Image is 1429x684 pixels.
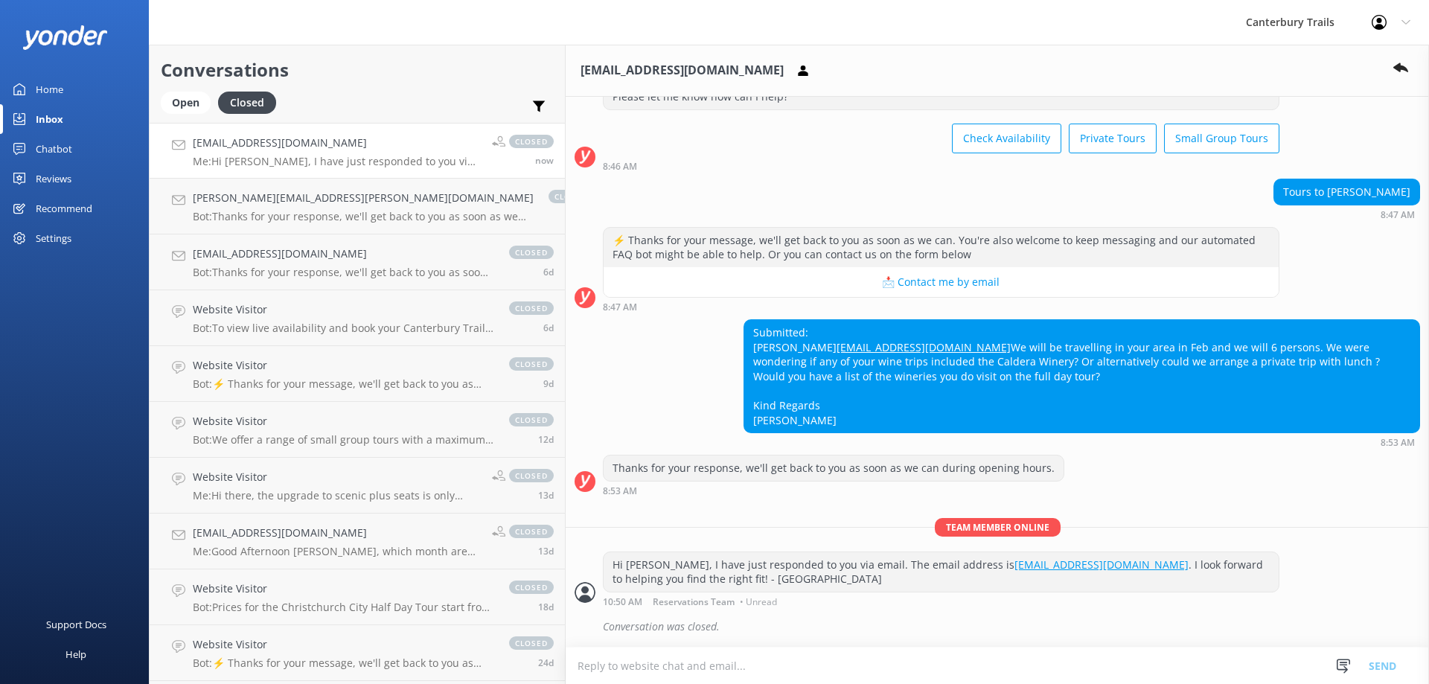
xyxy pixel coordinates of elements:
div: Home [36,74,63,104]
span: closed [509,357,554,371]
a: [EMAIL_ADDRESS][DOMAIN_NAME] [837,340,1011,354]
button: Check Availability [952,124,1061,153]
strong: 8:53 AM [1381,438,1415,447]
p: Me: Hi there, the upgrade to scenic plus seats is only possible when the tour has been booked pri... [193,489,481,502]
h4: Website Visitor [193,301,494,318]
button: 📩 Contact me by email [604,267,1279,297]
span: closed [509,246,554,259]
a: [EMAIL_ADDRESS][DOMAIN_NAME] [1014,557,1189,572]
span: Sep 10 2025 02:55pm (UTC +12:00) Pacific/Auckland [538,489,554,502]
h4: [PERSON_NAME][EMAIL_ADDRESS][PERSON_NAME][DOMAIN_NAME] [193,190,534,206]
a: Website VisitorBot:We offer a range of small group tours with a maximum of 8 guests, highlighting... [150,402,565,458]
div: Sep 24 2025 08:47am (UTC +12:00) Pacific/Auckland [603,301,1279,312]
a: Website VisitorBot:To view live availability and book your Canterbury Trails adventure, please vi... [150,290,565,346]
div: Recommend [36,194,92,223]
span: Sep 17 2025 11:50am (UTC +12:00) Pacific/Auckland [543,322,554,334]
strong: 8:47 AM [1381,211,1415,220]
h4: Website Visitor [193,636,494,653]
img: yonder-white-logo.png [22,25,108,50]
div: Hi [PERSON_NAME], I have just responded to you via email. The email address is . I look forward t... [604,552,1279,592]
a: Website VisitorBot:⚡ Thanks for your message, we'll get back to you as soon as we can. You're als... [150,625,565,681]
div: Sep 24 2025 08:53am (UTC +12:00) Pacific/Auckland [603,485,1064,496]
span: closed [509,525,554,538]
span: closed [509,135,554,148]
div: Sep 24 2025 10:50am (UTC +12:00) Pacific/Auckland [603,596,1279,607]
h4: Website Visitor [193,581,494,597]
div: Support Docs [46,610,106,639]
div: 2025-09-23T22:50:56.024 [575,614,1420,639]
button: Small Group Tours [1164,124,1279,153]
h4: [EMAIL_ADDRESS][DOMAIN_NAME] [193,525,481,541]
span: Sep 10 2025 02:53pm (UTC +12:00) Pacific/Auckland [538,545,554,557]
span: Sep 24 2025 10:50am (UTC +12:00) Pacific/Auckland [535,154,554,167]
div: Thanks for your response, we'll get back to you as soon as we can during opening hours. [604,456,1064,481]
h4: [EMAIL_ADDRESS][DOMAIN_NAME] [193,135,481,151]
div: Open [161,92,211,114]
h4: Website Visitor [193,469,481,485]
h4: Website Visitor [193,357,494,374]
h3: [EMAIL_ADDRESS][DOMAIN_NAME] [581,61,784,80]
span: closed [509,636,554,650]
p: Me: Hi [PERSON_NAME], I have just responded to you via email. The email address is [EMAIL_ADDRESS... [193,155,481,168]
p: Bot: To view live availability and book your Canterbury Trails adventure, please visit [URL][DOMA... [193,322,494,335]
a: Open [161,94,218,110]
span: Sep 05 2025 10:31pm (UTC +12:00) Pacific/Auckland [538,601,554,613]
span: • Unread [740,598,777,607]
button: Private Tours [1069,124,1157,153]
div: Sep 24 2025 08:46am (UTC +12:00) Pacific/Auckland [603,161,1279,171]
p: Me: Good Afternoon [PERSON_NAME], which month are you referring to when you mention the 6th and 1... [193,545,481,558]
h4: [EMAIL_ADDRESS][DOMAIN_NAME] [193,246,494,262]
div: Reviews [36,164,71,194]
span: Aug 31 2025 01:58am (UTC +12:00) Pacific/Auckland [538,656,554,669]
div: Sep 24 2025 08:53am (UTC +12:00) Pacific/Auckland [744,437,1420,447]
div: Conversation was closed. [603,614,1420,639]
p: Bot: ⚡ Thanks for your message, we'll get back to you as soon as we can. You're also welcome to k... [193,377,494,391]
span: closed [549,190,593,203]
p: Bot: Thanks for your response, we'll get back to you as soon as we can during opening hours. [193,210,534,223]
a: [PERSON_NAME][EMAIL_ADDRESS][PERSON_NAME][DOMAIN_NAME]Bot:Thanks for your response, we'll get bac... [150,179,565,234]
a: [EMAIL_ADDRESS][DOMAIN_NAME]Me:Hi [PERSON_NAME], I have just responded to you via email. The emai... [150,123,565,179]
span: closed [509,469,554,482]
div: Tours to [PERSON_NAME] [1274,179,1419,205]
span: closed [509,581,554,594]
span: Sep 12 2025 02:24am (UTC +12:00) Pacific/Auckland [538,433,554,446]
span: closed [509,413,554,426]
a: [EMAIL_ADDRESS][DOMAIN_NAME]Bot:Thanks for your response, we'll get back to you as soon as we can... [150,234,565,290]
p: Bot: Prices for the Christchurch City Half Day Tour start from NZD $455 for adults and $227.50 fo... [193,601,494,614]
strong: 10:50 AM [603,598,642,607]
span: Sep 18 2025 02:59am (UTC +12:00) Pacific/Auckland [543,266,554,278]
div: Sep 24 2025 08:47am (UTC +12:00) Pacific/Auckland [1273,209,1420,220]
p: Bot: Thanks for your response, we'll get back to you as soon as we can during opening hours. [193,266,494,279]
h4: Website Visitor [193,413,494,429]
a: Website VisitorBot:⚡ Thanks for your message, we'll get back to you as soon as we can. You're als... [150,346,565,402]
span: Team member online [935,518,1061,537]
a: [EMAIL_ADDRESS][DOMAIN_NAME]Me:Good Afternoon [PERSON_NAME], which month are you referring to whe... [150,514,565,569]
div: Help [65,639,86,669]
div: ⚡ Thanks for your message, we'll get back to you as soon as we can. You're also welcome to keep m... [604,228,1279,267]
strong: 8:46 AM [603,162,637,171]
div: Chatbot [36,134,72,164]
p: Bot: ⚡ Thanks for your message, we'll get back to you as soon as we can. You're also welcome to k... [193,656,494,670]
strong: 8:47 AM [603,303,637,312]
span: Reservations Team [653,598,735,607]
p: Bot: We offer a range of small group tours with a maximum of 8 guests, highlighting the best of t... [193,433,494,447]
h2: Conversations [161,56,554,84]
span: Sep 15 2025 03:29am (UTC +12:00) Pacific/Auckland [543,377,554,390]
a: Website VisitorBot:Prices for the Christchurch City Half Day Tour start from NZD $455 for adults ... [150,569,565,625]
div: Inbox [36,104,63,134]
div: Submitted: [PERSON_NAME] We will be travelling in your area in Feb and we will 6 persons. We were... [744,320,1419,432]
div: Closed [218,92,276,114]
div: Settings [36,223,71,253]
a: Closed [218,94,284,110]
strong: 8:53 AM [603,487,637,496]
a: Website VisitorMe:Hi there, the upgrade to scenic plus seats is only possible when the tour has b... [150,458,565,514]
span: closed [509,301,554,315]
